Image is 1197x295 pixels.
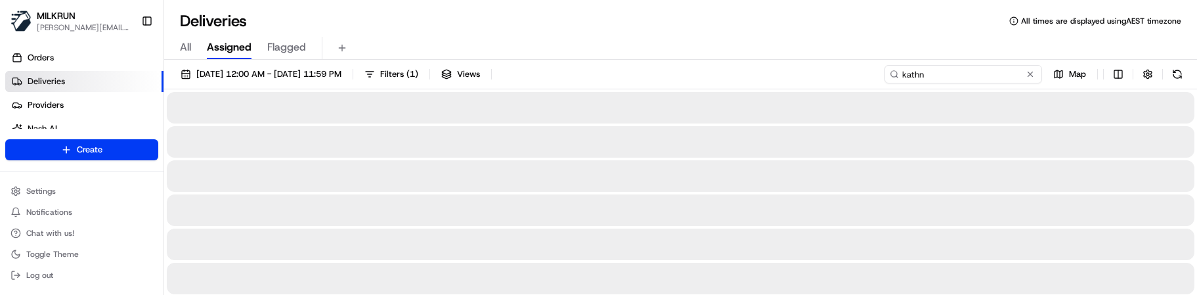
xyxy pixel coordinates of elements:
[28,76,65,87] span: Deliveries
[406,68,418,80] span: ( 1 )
[26,186,56,196] span: Settings
[5,118,163,139] a: Nash AI
[26,270,53,281] span: Log out
[26,249,79,260] span: Toggle Theme
[28,99,64,111] span: Providers
[435,65,486,83] button: Views
[196,68,341,80] span: [DATE] 12:00 AM - [DATE] 11:59 PM
[26,207,72,217] span: Notifications
[28,52,54,64] span: Orders
[28,123,57,135] span: Nash AI
[77,144,102,156] span: Create
[359,65,424,83] button: Filters(1)
[5,266,158,284] button: Log out
[207,39,251,55] span: Assigned
[1168,65,1186,83] button: Refresh
[180,39,191,55] span: All
[11,11,32,32] img: MILKRUN
[175,65,347,83] button: [DATE] 12:00 AM - [DATE] 11:59 PM
[5,182,158,200] button: Settings
[5,224,158,242] button: Chat with us!
[267,39,306,55] span: Flagged
[37,22,131,33] button: [PERSON_NAME][EMAIL_ADDRESS][DOMAIN_NAME]
[5,203,158,221] button: Notifications
[5,245,158,263] button: Toggle Theme
[5,95,163,116] a: Providers
[37,9,76,22] button: MILKRUN
[1021,16,1181,26] span: All times are displayed using AEST timezone
[5,47,163,68] a: Orders
[1047,65,1092,83] button: Map
[1069,68,1086,80] span: Map
[5,139,158,160] button: Create
[884,65,1042,83] input: Type to search
[26,228,74,238] span: Chat with us!
[5,71,163,92] a: Deliveries
[5,5,136,37] button: MILKRUNMILKRUN[PERSON_NAME][EMAIL_ADDRESS][DOMAIN_NAME]
[180,11,247,32] h1: Deliveries
[457,68,480,80] span: Views
[380,68,418,80] span: Filters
